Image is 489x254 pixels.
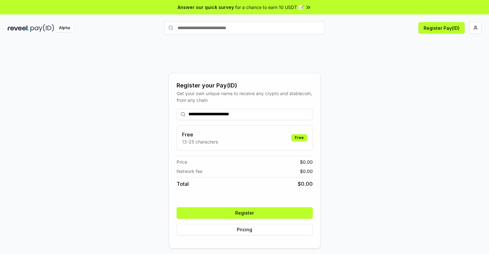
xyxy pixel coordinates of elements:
[291,134,307,141] div: Free
[177,224,313,235] button: Pricing
[177,81,313,90] div: Register your Pay(ID)
[30,24,54,32] img: pay_id
[8,24,29,32] img: reveel_dark
[300,159,313,165] span: $ 0.00
[177,90,313,103] div: Get your own unique name to receive any crypto and stablecoin, from any chain
[178,4,234,11] span: Answer our quick survey
[55,24,73,32] div: Alpha
[177,207,313,219] button: Register
[177,159,187,165] span: Price
[419,22,465,34] button: Register Pay(ID)
[235,4,304,11] span: for a chance to earn 10 USDT 📝
[300,168,313,175] span: $ 0.00
[177,180,189,188] span: Total
[182,138,218,145] p: 13-25 characters
[182,131,218,138] h3: Free
[298,180,313,188] span: $ 0.00
[177,168,203,175] span: Network fee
